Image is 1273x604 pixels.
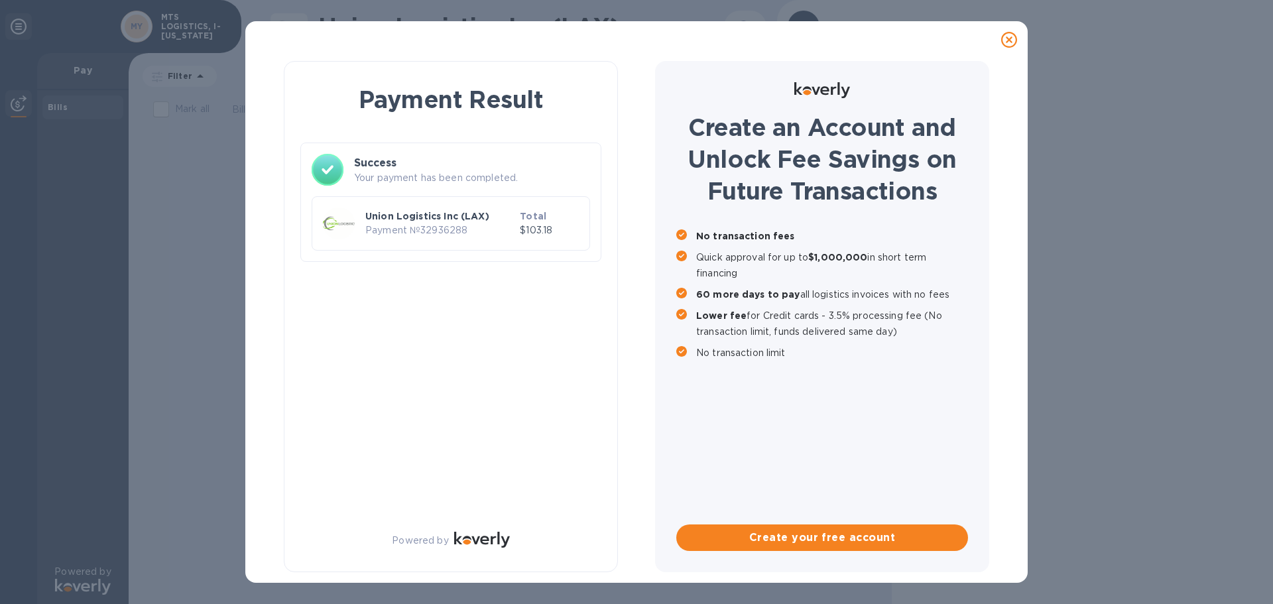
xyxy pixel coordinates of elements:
p: Quick approval for up to in short term financing [696,249,968,281]
h3: Success [354,155,590,171]
b: $1,000,000 [808,252,867,263]
p: Payment № 32936288 [365,223,515,237]
p: all logistics invoices with no fees [696,286,968,302]
h1: Payment Result [306,83,596,116]
p: No transaction limit [696,345,968,361]
button: Create your free account [676,524,968,551]
p: for Credit cards - 3.5% processing fee (No transaction limit, funds delivered same day) [696,308,968,339]
b: Total [520,211,546,221]
span: Create your free account [687,530,957,546]
p: Powered by [392,534,448,548]
p: Your payment has been completed. [354,171,590,185]
b: 60 more days to pay [696,289,800,300]
h1: Create an Account and Unlock Fee Savings on Future Transactions [676,111,968,207]
img: Logo [794,82,850,98]
p: $103.18 [520,223,579,237]
b: No transaction fees [696,231,795,241]
p: Union Logistics Inc (LAX) [365,210,515,223]
img: Logo [454,532,510,548]
b: Lower fee [696,310,747,321]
